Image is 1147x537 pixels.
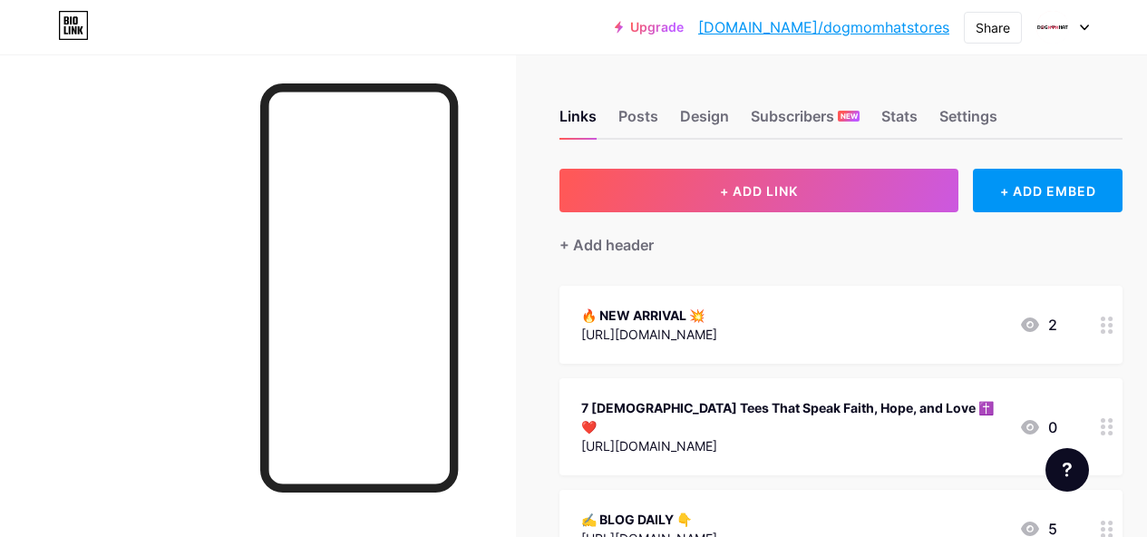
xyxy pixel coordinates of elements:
div: + ADD EMBED [973,169,1123,212]
a: Upgrade [615,20,684,34]
div: [URL][DOMAIN_NAME] [581,436,1005,455]
div: Subscribers [751,105,860,138]
div: + Add header [559,234,654,256]
div: Links [559,105,597,138]
button: + ADD LINK [559,169,958,212]
span: + ADD LINK [720,183,798,199]
div: 0 [1019,416,1057,438]
div: Design [680,105,729,138]
div: Settings [939,105,997,138]
a: [DOMAIN_NAME]/dogmomhatstores [698,16,949,38]
div: Posts [618,105,658,138]
div: Stats [881,105,918,138]
div: [URL][DOMAIN_NAME] [581,325,717,344]
div: 7 [DEMOGRAPHIC_DATA] Tees That Speak Faith, Hope, and Love ✝️❤️ [581,398,1005,436]
div: Share [976,18,1010,37]
div: 🔥 NEW ARRIVAL 💥 [581,306,717,325]
div: ✍ BLOG DAILY 👇 [581,510,717,529]
div: 2 [1019,314,1057,336]
span: NEW [841,111,858,122]
img: Dog Mom Hat [1035,10,1070,44]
